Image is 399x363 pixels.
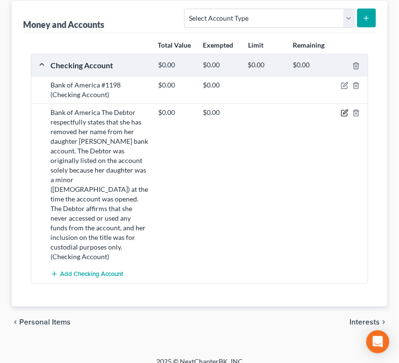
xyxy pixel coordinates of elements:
[203,41,233,49] strong: Exempted
[23,19,104,30] div: Money and Accounts
[248,41,263,49] strong: Limit
[12,318,71,326] button: chevron_left Personal Items
[366,330,389,353] div: Open Intercom Messenger
[158,41,191,49] strong: Total Value
[380,318,387,326] i: chevron_right
[153,61,198,70] div: $0.00
[46,108,153,262] div: Bank of America The Debtor respectfully states that she has removed her name from her daughter [P...
[153,108,198,117] div: $0.00
[349,318,387,326] button: Interests chevron_right
[60,271,123,278] span: Add Checking Account
[198,80,243,90] div: $0.00
[19,318,71,326] span: Personal Items
[153,80,198,90] div: $0.00
[46,60,153,70] div: Checking Account
[293,41,324,49] strong: Remaining
[198,108,243,117] div: $0.00
[12,318,19,326] i: chevron_left
[288,61,333,70] div: $0.00
[50,265,123,283] button: Add Checking Account
[46,80,153,100] div: Bank of America #1198 (Checking Account)
[243,61,288,70] div: $0.00
[349,318,380,326] span: Interests
[198,61,243,70] div: $0.00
